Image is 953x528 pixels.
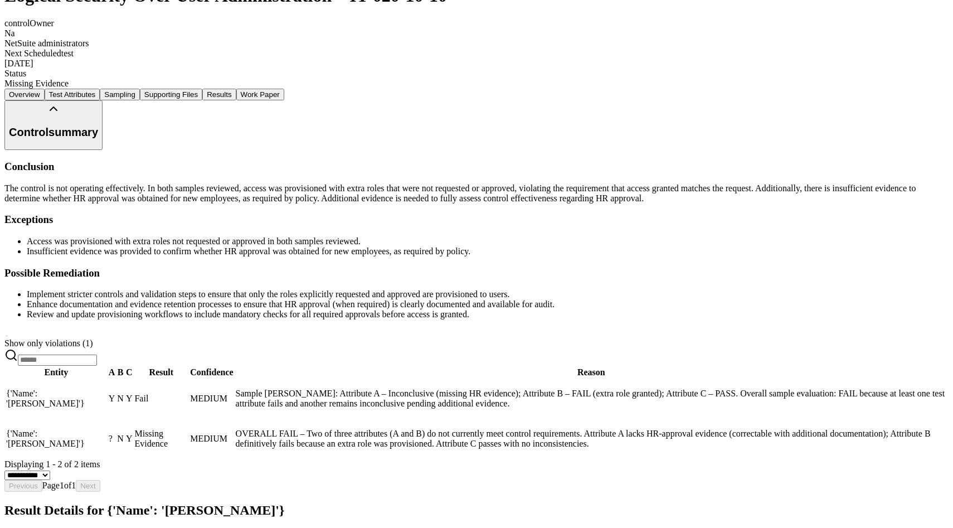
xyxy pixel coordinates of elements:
[6,367,107,378] th: Entity
[4,49,949,59] div: Next Scheduled test
[4,503,949,518] h2: Result Details for {'Name': '[PERSON_NAME]'}
[6,389,85,408] span: {'Name': '[PERSON_NAME]'}
[117,434,124,443] span: N
[108,367,116,378] th: A
[4,18,949,28] div: control Owner
[4,79,949,89] div: Missing Evidence
[42,481,76,490] span: Page 1 of 1
[4,459,949,469] div: Displaying 1 - 2 of 2 items
[116,367,124,378] th: B
[4,338,93,348] span: Show only violations ( 1 )
[4,28,15,38] span: Na
[190,434,233,444] div: MEDIUM
[4,89,949,100] nav: Tabs
[4,59,949,69] div: [DATE]
[45,89,100,100] button: Test Attributes
[125,367,133,378] th: C
[27,289,949,299] li: Implement stricter controls and validation steps to ensure that only the roles explicitly request...
[134,394,188,404] div: Fail
[126,434,133,443] span: Y
[109,434,113,443] span: ?
[4,161,949,173] h3: Conclusion
[134,367,188,378] th: Result
[190,394,233,404] div: MEDIUM
[27,299,949,309] li: Enhance documentation and evidence retention processes to ensure that HR approval (when required)...
[4,69,949,79] div: Status
[100,89,140,100] button: Sampling
[134,429,188,449] div: Missing Evidence
[109,394,115,403] span: Y
[236,89,284,100] button: Work Paper
[126,394,133,403] span: Y
[27,236,949,246] li: Access was provisioned with extra roles not requested or approved in both samples reviewed.
[4,183,949,204] p: The control is not operating effectively. In both samples reviewed, access was provisioned with e...
[4,267,949,279] h3: Possible Remediation
[236,429,947,449] p: OVERALL FAIL – Two of three attributes (A and B) do not currently meet control requirements. Attr...
[4,214,949,226] h3: Exceptions
[4,100,103,150] button: Controlsummary
[27,246,949,256] li: Insufficient evidence was provided to confirm whether HR approval was obtained for new employees,...
[4,480,42,492] button: Previous
[189,367,234,378] th: Confidence
[9,126,98,139] h2: Control summary
[117,394,124,403] span: N
[76,480,100,492] button: Next
[236,389,947,409] p: Sample [PERSON_NAME]: Attribute A – Inconclusive (missing HR evidence); Attribute B – FAIL (extra...
[6,429,85,448] span: {'Name': '[PERSON_NAME]'}
[140,89,202,100] button: Supporting Files
[4,38,89,48] span: NetSuite administrators
[235,367,947,378] th: Reason
[202,89,236,100] button: Results
[27,309,949,319] li: Review and update provisioning workflows to include mandatory checks for all required approvals b...
[4,89,45,100] button: Overview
